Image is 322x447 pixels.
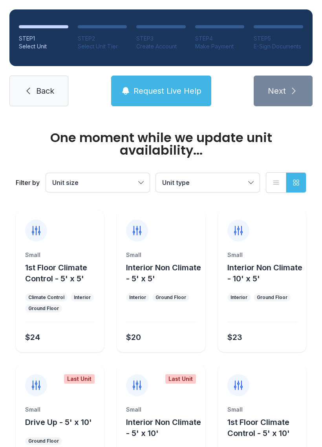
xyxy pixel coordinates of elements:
[19,35,68,42] div: STEP 1
[227,262,303,284] button: Interior Non Climate - 10' x 5'
[28,294,64,301] div: Climate Control
[126,332,141,343] div: $20
[257,294,287,301] div: Ground Floor
[64,374,95,384] div: Last Unit
[227,417,303,439] button: 1st Floor Climate Control - 5' x 10'
[25,251,95,259] div: Small
[195,35,245,42] div: STEP 4
[126,251,196,259] div: Small
[78,35,127,42] div: STEP 2
[28,438,59,444] div: Ground Floor
[74,294,91,301] div: Interior
[19,42,68,50] div: Select Unit
[227,251,297,259] div: Small
[36,85,54,96] span: Back
[254,42,303,50] div: E-Sign Documents
[227,406,297,414] div: Small
[227,332,242,343] div: $23
[129,294,146,301] div: Interior
[136,35,186,42] div: STEP 3
[156,294,186,301] div: Ground Floor
[254,35,303,42] div: STEP 5
[165,374,196,384] div: Last Unit
[136,42,186,50] div: Create Account
[25,332,40,343] div: $24
[268,85,286,96] span: Next
[46,173,150,192] button: Unit size
[25,417,92,428] button: Drive Up - 5' x 10'
[126,417,202,439] button: Interior Non Climate - 5' x 10'
[227,417,290,438] span: 1st Floor Climate Control - 5' x 10'
[126,406,196,414] div: Small
[195,42,245,50] div: Make Payment
[227,263,302,283] span: Interior Non Climate - 10' x 5'
[231,294,247,301] div: Interior
[162,179,190,187] span: Unit type
[16,178,40,187] div: Filter by
[28,305,59,312] div: Ground Floor
[126,417,201,438] span: Interior Non Climate - 5' x 10'
[25,417,92,427] span: Drive Up - 5' x 10'
[25,406,95,414] div: Small
[25,262,101,284] button: 1st Floor Climate Control - 5' x 5'
[156,173,260,192] button: Unit type
[78,42,127,50] div: Select Unit Tier
[126,262,202,284] button: Interior Non Climate - 5' x 5'
[52,179,79,187] span: Unit size
[16,131,306,157] div: One moment while we update unit availability...
[126,263,201,283] span: Interior Non Climate - 5' x 5'
[25,263,87,283] span: 1st Floor Climate Control - 5' x 5'
[134,85,201,96] span: Request Live Help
